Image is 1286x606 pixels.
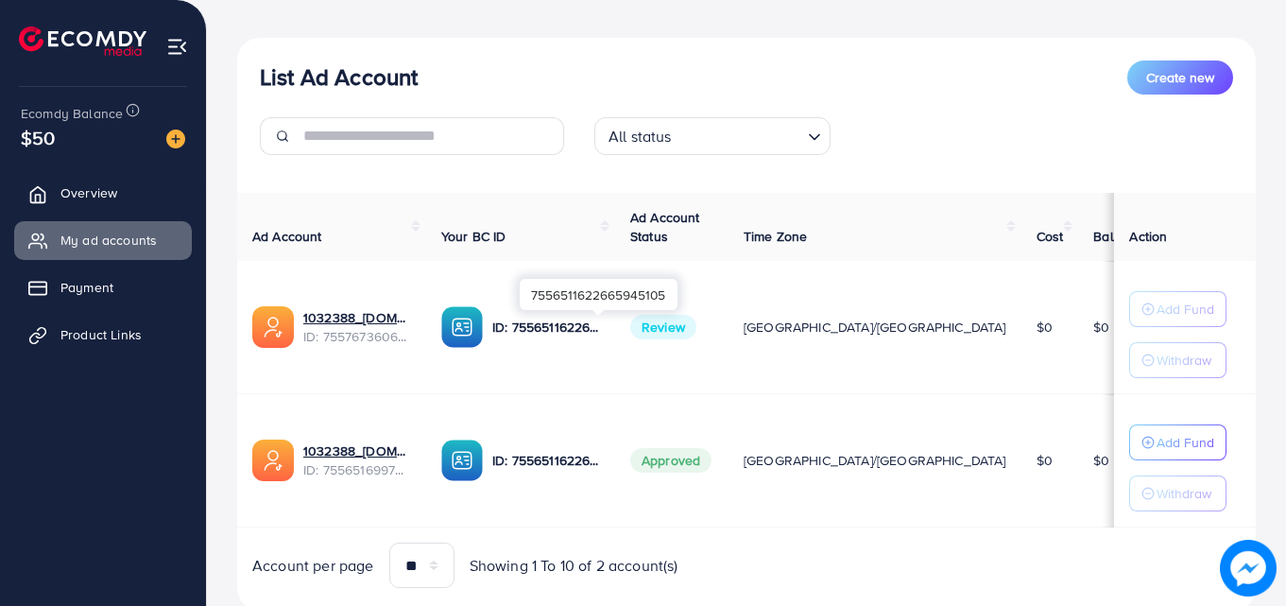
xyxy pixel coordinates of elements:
span: $0 [1037,451,1053,470]
span: $50 [21,124,55,151]
span: Action [1129,227,1167,246]
p: Add Fund [1157,298,1214,320]
a: 1032388_[DOMAIN_NAME]_1759658022401 [303,308,411,327]
span: Ad Account [252,227,322,246]
p: Add Fund [1157,431,1214,454]
img: ic-ba-acc.ded83a64.svg [441,440,483,481]
a: Payment [14,268,192,306]
span: Balance [1093,227,1143,246]
span: Payment [60,278,113,297]
div: Search for option [594,117,831,155]
span: $0 [1093,318,1109,337]
span: Account per page [252,555,374,577]
div: <span class='underline'>1032388_styleden.shop_1759658022401</span></br>7557673606067683345 [303,308,411,347]
span: ID: 7557673606067683345 [303,327,411,346]
span: [GEOGRAPHIC_DATA]/[GEOGRAPHIC_DATA] [744,451,1006,470]
button: Add Fund [1129,291,1226,327]
span: [GEOGRAPHIC_DATA]/[GEOGRAPHIC_DATA] [744,318,1006,337]
img: ic-ads-acc.e4c84228.svg [252,440,294,481]
span: Overview [60,183,117,202]
div: 7556511622665945105 [520,279,677,310]
p: Withdraw [1157,482,1211,505]
span: Create new [1146,68,1214,87]
span: Review [630,315,696,339]
img: image [166,130,185,148]
a: My ad accounts [14,221,192,259]
a: Product Links [14,316,192,354]
span: Showing 1 To 10 of 2 account(s) [470,555,678,577]
span: $0 [1037,318,1053,337]
button: Add Fund [1129,424,1226,460]
img: image [1220,540,1277,597]
span: Ecomdy Balance [21,104,123,123]
span: Approved [630,448,712,473]
img: logo [19,26,146,56]
button: Withdraw [1129,476,1226,511]
p: Withdraw [1157,349,1211,372]
h3: List Ad Account [260,63,418,91]
span: Your BC ID [441,227,506,246]
p: ID: 7556511622665945105 [492,449,600,472]
p: ID: 7556511622665945105 [492,316,600,338]
input: Search for option [677,119,800,150]
span: Cost [1037,227,1064,246]
img: menu [166,36,188,58]
div: <span class='underline'>1032388_stylenden.shop_1759388818810</span></br>7556516997920604178 [303,442,411,480]
img: ic-ads-acc.e4c84228.svg [252,306,294,348]
span: Time Zone [744,227,807,246]
span: ID: 7556516997920604178 [303,460,411,479]
button: Withdraw [1129,342,1226,378]
a: 1032388_[DOMAIN_NAME]_1759388818810 [303,442,411,460]
span: Product Links [60,325,142,344]
button: Create new [1127,61,1233,95]
span: My ad accounts [60,231,157,250]
span: $0 [1093,451,1109,470]
span: All status [605,123,676,150]
span: Ad Account Status [630,208,700,246]
a: Overview [14,174,192,212]
img: ic-ba-acc.ded83a64.svg [441,306,483,348]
